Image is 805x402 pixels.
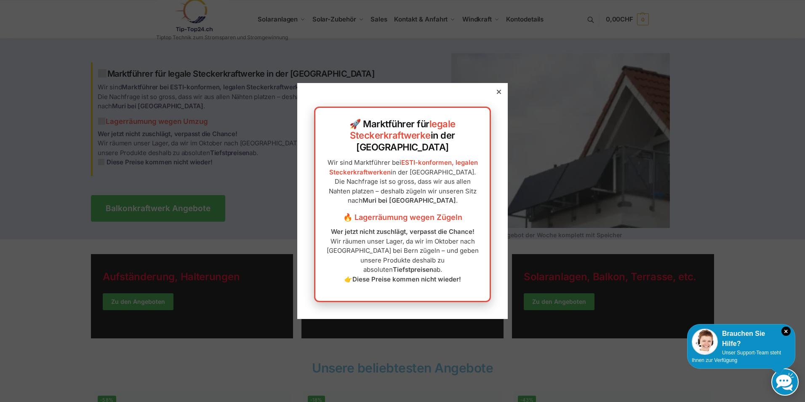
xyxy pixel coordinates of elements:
strong: Diese Preise kommen nicht wieder! [352,275,461,283]
span: Unser Support-Team steht Ihnen zur Verfügung [692,350,781,363]
h2: 🚀 Marktführer für in der [GEOGRAPHIC_DATA] [324,118,481,153]
a: legale Steckerkraftwerke [350,118,456,141]
div: Brauchen Sie Hilfe? [692,329,791,349]
h3: 🔥 Lagerräumung wegen Zügeln [324,212,481,223]
i: Schließen [781,327,791,336]
p: Wir räumen unser Lager, da wir im Oktober nach [GEOGRAPHIC_DATA] bei Bern zügeln – und geben unse... [324,227,481,284]
img: Customer service [692,329,718,355]
a: ESTI-konformen, legalen Steckerkraftwerken [329,158,478,176]
p: Wir sind Marktführer bei in der [GEOGRAPHIC_DATA]. Die Nachfrage ist so gross, dass wir aus allen... [324,158,481,206]
strong: Wer jetzt nicht zuschlägt, verpasst die Chance! [331,228,474,236]
strong: Muri bei [GEOGRAPHIC_DATA] [363,196,456,204]
strong: Tiefstpreisen [393,265,433,273]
